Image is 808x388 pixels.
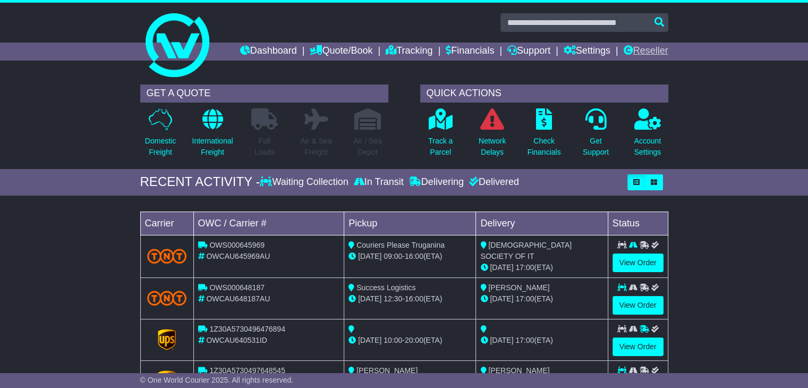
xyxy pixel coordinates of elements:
[480,262,603,273] div: (ETA)
[300,136,331,158] p: Air & Sea Freight
[206,294,270,303] span: OWCAU648187AU
[145,136,176,158] p: Domestic Freight
[358,336,381,344] span: [DATE]
[384,336,402,344] span: 10:00
[488,366,549,375] span: [PERSON_NAME]
[386,43,432,61] a: Tracking
[488,283,549,292] span: [PERSON_NAME]
[358,294,381,303] span: [DATE]
[348,335,471,346] div: - (ETA)
[490,294,513,303] span: [DATE]
[140,174,260,190] div: RECENT ACTIVITY -
[490,336,513,344] span: [DATE]
[251,136,278,158] p: Full Loads
[353,136,382,158] p: Air / Sea Depot
[358,252,381,260] span: [DATE]
[384,294,402,303] span: 12:30
[515,263,534,272] span: 17:00
[209,325,285,333] span: 1Z30A5730496476894
[420,85,668,103] div: QUICK ACTIONS
[480,293,603,305] div: (ETA)
[144,108,176,164] a: DomesticFreight
[405,252,423,260] span: 16:00
[260,176,351,188] div: Waiting Collection
[515,336,534,344] span: 17:00
[206,252,270,260] span: OWCAU645969AU
[344,212,476,235] td: Pickup
[528,136,561,158] p: Check Financials
[428,136,453,158] p: Track a Parcel
[158,329,176,350] img: GetCarrierServiceLogo
[140,212,193,235] td: Carrier
[192,136,233,158] p: International Freight
[348,293,471,305] div: - (ETA)
[193,212,344,235] td: OWC / Carrier #
[140,376,294,384] span: © One World Courier 2025. All rights reserved.
[479,136,506,158] p: Network Delays
[613,296,664,315] a: View Order
[140,85,388,103] div: GET A QUOTE
[623,43,668,61] a: Reseller
[613,254,664,272] a: View Order
[348,251,471,262] div: - (ETA)
[405,336,423,344] span: 20:00
[356,366,418,375] span: [PERSON_NAME]
[480,241,572,260] span: [DEMOGRAPHIC_DATA] SOCIETY OF IT
[478,108,506,164] a: NetworkDelays
[480,335,603,346] div: (ETA)
[147,291,187,305] img: TNT_Domestic.png
[240,43,297,61] a: Dashboard
[583,136,609,158] p: Get Support
[564,43,610,61] a: Settings
[191,108,233,164] a: InternationalFreight
[356,283,415,292] span: Success Logistics
[608,212,668,235] td: Status
[446,43,494,61] a: Financials
[356,241,445,249] span: Couriers Please Truganina
[206,336,267,344] span: OWCAU640531ID
[209,241,265,249] span: OWS000645969
[490,263,513,272] span: [DATE]
[466,176,519,188] div: Delivered
[527,108,562,164] a: CheckFinancials
[147,249,187,263] img: TNT_Domestic.png
[310,43,372,61] a: Quote/Book
[476,212,608,235] td: Delivery
[384,252,402,260] span: 09:00
[209,366,285,375] span: 1Z30A5730497648545
[428,108,453,164] a: Track aParcel
[582,108,609,164] a: GetSupport
[507,43,550,61] a: Support
[209,283,265,292] span: OWS000648187
[351,176,406,188] div: In Transit
[406,176,466,188] div: Delivering
[634,108,662,164] a: AccountSettings
[634,136,661,158] p: Account Settings
[613,338,664,356] a: View Order
[405,294,423,303] span: 16:00
[515,294,534,303] span: 17:00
